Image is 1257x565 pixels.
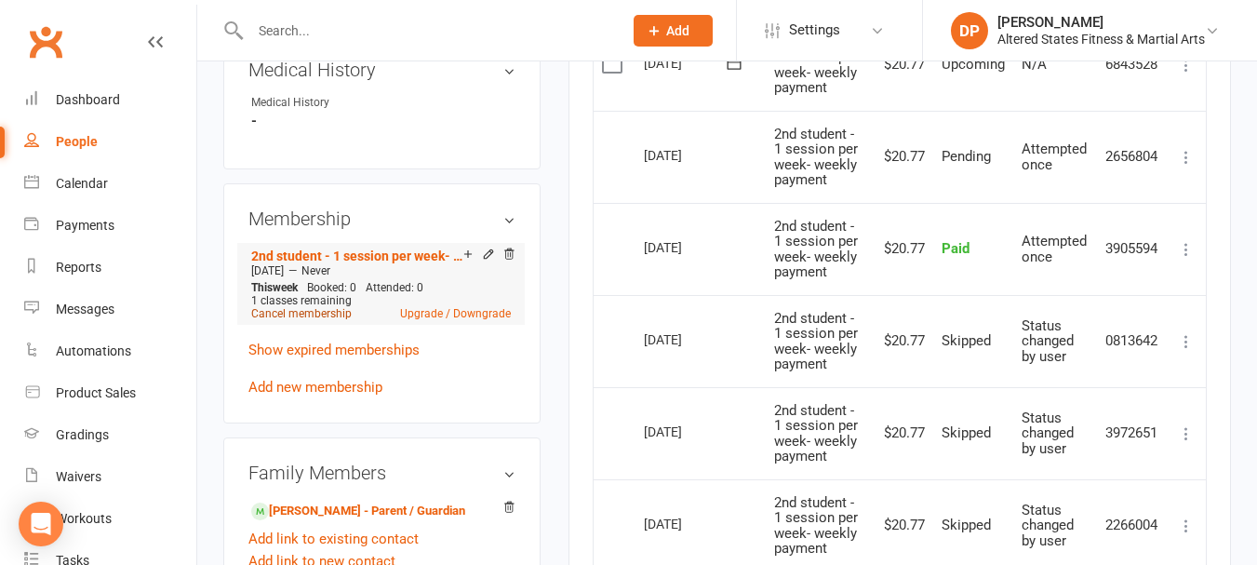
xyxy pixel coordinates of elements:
div: — [247,263,515,278]
div: Reports [56,260,101,275]
div: [DATE] [644,48,729,77]
a: Payments [24,205,196,247]
span: Add [666,23,689,38]
span: 2nd student - 1 session per week- weekly payment [774,310,858,373]
div: [PERSON_NAME] [997,14,1205,31]
span: Status changed by user [1022,410,1074,457]
a: [PERSON_NAME] - Parent / Guardian [251,502,465,521]
div: [DATE] [644,417,729,446]
td: 6843528 [1097,19,1167,111]
div: People [56,134,98,149]
h3: Medical History [248,60,515,80]
a: Add new membership [248,379,382,396]
a: Clubworx [22,19,69,65]
a: Messages [24,289,196,330]
span: 2nd student - 1 session per week- weekly payment [774,34,858,97]
strong: - [251,113,515,129]
span: 2nd student - 1 session per week- weekly payment [774,218,858,281]
div: Gradings [56,427,109,442]
span: Attempted once [1022,233,1087,265]
div: Medical History [251,94,405,112]
div: [DATE] [644,325,729,354]
div: Messages [56,302,114,316]
div: Calendar [56,176,108,191]
div: Dashboard [56,92,120,107]
td: 3905594 [1097,203,1167,295]
div: [DATE] [644,233,729,262]
span: 2nd student - 1 session per week- weekly payment [774,494,858,558]
span: Status changed by user [1022,317,1074,365]
td: $20.77 [870,111,933,203]
div: week [247,281,302,294]
span: 1 classes remaining [251,294,352,307]
td: $20.77 [870,203,933,295]
a: Dashboard [24,79,196,121]
span: Skipped [942,424,991,441]
a: Cancel membership [251,307,352,320]
span: Status changed by user [1022,502,1074,549]
div: [DATE] [644,509,729,538]
span: Settings [789,9,840,51]
td: $20.77 [870,295,933,387]
a: 2nd student - 1 session per week- weekly payment [251,249,463,263]
span: 2nd student - 1 session per week- weekly payment [774,402,858,465]
td: 2656804 [1097,111,1167,203]
span: Paid [942,240,969,257]
div: Payments [56,218,114,233]
input: Search... [245,18,609,44]
a: Reports [24,247,196,289]
a: Automations [24,330,196,372]
div: Open Intercom Messenger [19,502,63,546]
div: Altered States Fitness & Martial Arts [997,31,1205,47]
a: Upgrade / Downgrade [400,307,511,320]
a: Add link to existing contact [248,528,419,550]
span: Upcoming [942,56,1005,73]
div: Automations [56,343,131,358]
span: This [251,281,273,294]
td: 3972651 [1097,387,1167,479]
span: N/A [1022,56,1047,73]
h3: Membership [248,209,515,229]
span: Attempted once [1022,141,1087,173]
div: [DATE] [644,141,729,169]
div: Waivers [56,469,101,484]
div: Product Sales [56,385,136,400]
td: $20.77 [870,387,933,479]
span: Booked: 0 [307,281,356,294]
span: Skipped [942,332,991,349]
span: Skipped [942,517,991,533]
a: Show expired memberships [248,342,420,358]
a: Workouts [24,498,196,540]
a: Product Sales [24,372,196,414]
span: Attended: 0 [366,281,423,294]
div: DP [951,12,988,49]
td: $20.77 [870,19,933,111]
h3: Family Members [248,463,515,483]
button: Add [634,15,713,47]
div: Workouts [56,511,112,526]
span: Pending [942,148,991,165]
span: 2nd student - 1 session per week- weekly payment [774,126,858,189]
span: [DATE] [251,264,284,277]
a: Gradings [24,414,196,456]
span: Never [301,264,330,277]
a: People [24,121,196,163]
td: 0813642 [1097,295,1167,387]
a: Waivers [24,456,196,498]
a: Calendar [24,163,196,205]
